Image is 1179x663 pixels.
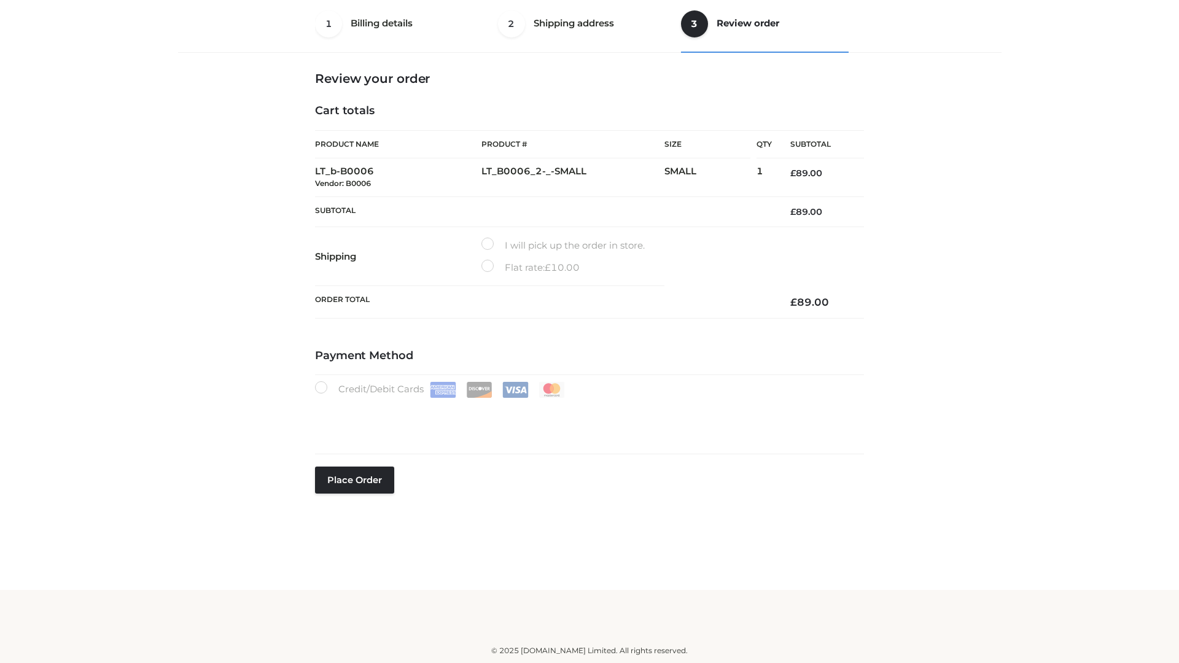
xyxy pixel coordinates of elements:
th: Subtotal [772,131,864,158]
h3: Review your order [315,71,864,86]
img: Mastercard [539,382,565,398]
small: Vendor: B0006 [315,179,371,188]
th: Size [664,131,750,158]
img: Visa [502,382,529,398]
span: £ [790,168,796,179]
label: I will pick up the order in store. [481,238,645,254]
h4: Payment Method [315,349,864,363]
bdi: 10.00 [545,262,580,273]
td: LT_B0006_2-_-SMALL [481,158,664,197]
span: £ [790,206,796,217]
td: SMALL [664,158,757,197]
img: Amex [430,382,456,398]
th: Subtotal [315,196,772,227]
th: Shipping [315,227,481,286]
h4: Cart totals [315,104,864,118]
th: Order Total [315,286,772,319]
th: Qty [757,130,772,158]
div: © 2025 [DOMAIN_NAME] Limited. All rights reserved. [182,645,997,657]
bdi: 89.00 [790,206,822,217]
th: Product Name [315,130,481,158]
bdi: 89.00 [790,296,829,308]
th: Product # [481,130,664,158]
button: Place order [315,467,394,494]
span: £ [545,262,551,273]
iframe: Secure payment input frame [313,395,862,440]
img: Discover [466,382,492,398]
td: LT_b-B0006 [315,158,481,197]
label: Credit/Debit Cards [315,381,566,398]
bdi: 89.00 [790,168,822,179]
label: Flat rate: [481,260,580,276]
td: 1 [757,158,772,197]
span: £ [790,296,797,308]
